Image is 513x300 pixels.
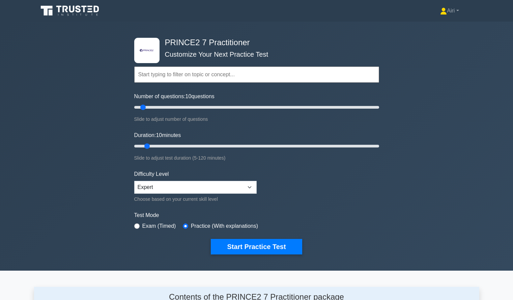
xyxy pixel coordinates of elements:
[156,132,162,138] span: 10
[424,4,475,18] a: Airi
[134,92,215,101] label: Number of questions: questions
[142,222,176,230] label: Exam (Timed)
[211,239,302,254] button: Start Practice Test
[162,38,346,48] h4: PRINCE2 7 Practitioner
[134,211,379,219] label: Test Mode
[134,195,257,203] div: Choose based on your current skill level
[134,66,379,83] input: Start typing to filter on topic or concept...
[134,115,379,123] div: Slide to adjust number of questions
[134,170,169,178] label: Difficulty Level
[134,131,181,139] label: Duration: minutes
[186,93,192,99] span: 10
[191,222,258,230] label: Practice (With explanations)
[134,154,379,162] div: Slide to adjust test duration (5-120 minutes)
